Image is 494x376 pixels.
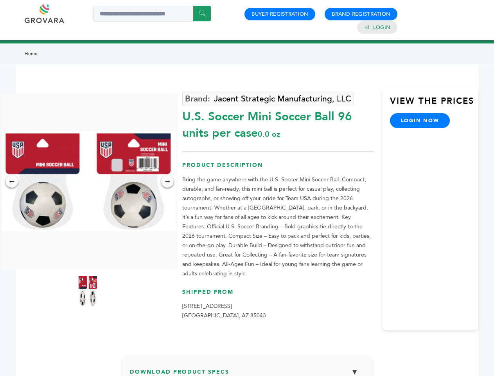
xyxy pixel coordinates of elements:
[182,92,354,106] a: Jacent Strategic Manufacturing, LLC
[182,105,374,141] div: U.S. Soccer Mini Soccer Ball 96 units per case
[182,161,374,175] h3: Product Description
[390,95,478,113] h3: View the Prices
[25,51,38,57] a: Home
[332,11,390,18] a: Brand Registration
[93,6,211,22] input: Search a product or brand...
[251,11,308,18] a: Buyer Registration
[258,129,280,139] span: 0.0 oz
[5,175,18,188] div: ←
[78,275,97,307] img: U.S. Soccer Mini Soccer Ball 96 units per case 0.0 oz
[182,175,374,278] p: Bring the game anywhere with the U.S. Soccer Mini Soccer Ball. Compact, durable, and fan-ready, t...
[373,24,390,31] a: Login
[182,302,374,320] p: [STREET_ADDRESS] [GEOGRAPHIC_DATA], AZ 85043
[161,175,174,188] div: →
[390,113,450,128] a: login now
[182,288,374,302] h3: Shipped From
